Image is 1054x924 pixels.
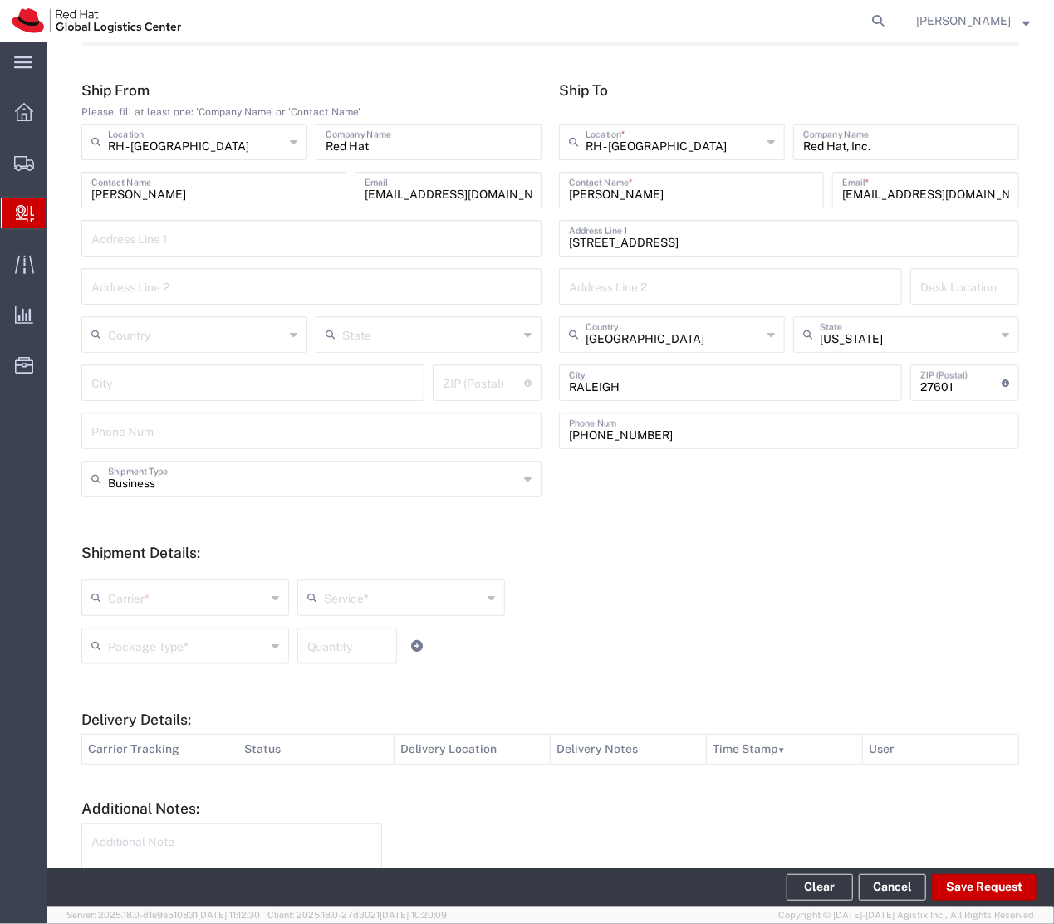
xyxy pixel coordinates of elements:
[81,81,542,99] h5: Ship From
[707,735,863,765] th: Time Stamp
[932,874,1037,901] button: Save Request
[559,81,1019,99] h5: Ship To
[405,634,429,658] a: Add Item
[82,735,238,765] th: Carrier Tracking
[916,12,1011,30] span: Soojung Mansberger
[66,910,260,920] span: Server: 2025.18.0-d1e9a510831
[267,910,447,920] span: Client: 2025.18.0-27d3021
[81,734,1019,765] table: Delivery Details:
[863,735,1019,765] th: User
[81,799,1019,817] h5: Additional Notes:
[81,544,1019,561] h5: Shipment Details:
[238,735,395,765] th: Status
[380,910,447,920] span: [DATE] 10:20:09
[859,874,926,901] a: Cancel
[198,910,260,920] span: [DATE] 11:12:30
[395,735,551,765] th: Delivery Location
[787,874,853,901] button: Clear
[81,711,1019,728] h5: Delivery Details:
[778,908,1034,922] span: Copyright © [DATE]-[DATE] Agistix Inc., All Rights Reserved
[12,8,181,33] img: logo
[551,735,707,765] th: Delivery Notes
[915,11,1031,31] button: [PERSON_NAME]
[81,105,542,120] div: Please, fill at least one: 'Company Name' or 'Contact Name'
